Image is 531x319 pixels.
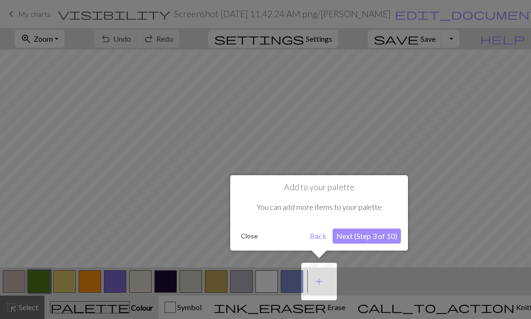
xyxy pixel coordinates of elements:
h1: Add to your palette [237,182,401,193]
button: Close [237,229,262,243]
div: You can add more items to your palette [237,193,401,222]
button: Back [306,229,330,244]
button: Next (Step 3 of 10) [333,229,401,244]
div: Add to your palette [230,175,408,251]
